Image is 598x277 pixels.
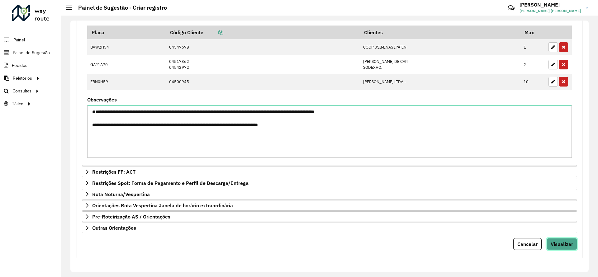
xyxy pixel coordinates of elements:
[92,214,170,219] span: Pre-Roteirização AS / Orientações
[520,74,545,90] td: 10
[360,74,520,90] td: [PERSON_NAME] LTDA -
[166,74,360,90] td: 04500945
[92,192,150,197] span: Rota Noturna/Vespertina
[92,203,233,208] span: Orientações Rota Vespertina Janela de horário extraordinária
[551,241,573,247] span: Visualizar
[82,211,577,222] a: Pre-Roteirização AS / Orientações
[92,225,136,230] span: Outras Orientações
[13,49,50,56] span: Painel de Sugestão
[87,55,166,73] td: GAJ1A70
[517,241,538,247] span: Cancelar
[82,189,577,200] a: Rota Noturna/Vespertina
[87,96,117,103] label: Observações
[520,8,581,14] span: [PERSON_NAME] [PERSON_NAME]
[82,178,577,188] a: Restrições Spot: Forma de Pagamento e Perfil de Descarga/Entrega
[82,200,577,211] a: Orientações Rota Vespertina Janela de horário extraordinária
[166,39,360,55] td: 04547698
[87,39,166,55] td: BVW2H54
[520,26,545,39] th: Max
[13,75,32,82] span: Relatórios
[360,39,520,55] td: COOP.USIMINAS IPATIN
[520,2,581,8] h3: [PERSON_NAME]
[92,181,249,185] span: Restrições Spot: Forma de Pagamento e Perfil de Descarga/Entrega
[92,169,135,174] span: Restrições FF: ACT
[203,29,223,35] a: Copiar
[72,4,167,11] h2: Painel de Sugestão - Criar registro
[547,238,577,250] button: Visualizar
[12,101,23,107] span: Tático
[13,37,25,43] span: Painel
[166,55,360,73] td: 04517362 04542972
[520,39,545,55] td: 1
[12,88,31,94] span: Consultas
[166,26,360,39] th: Código Cliente
[82,223,577,233] a: Outras Orientações
[360,26,520,39] th: Clientes
[87,74,166,90] td: EBN0H59
[87,26,166,39] th: Placa
[505,1,518,15] a: Contato Rápido
[520,55,545,73] td: 2
[12,62,27,69] span: Pedidos
[82,167,577,177] a: Restrições FF: ACT
[360,55,520,73] td: [PERSON_NAME] DE CAR SODEXHO.
[513,238,542,250] button: Cancelar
